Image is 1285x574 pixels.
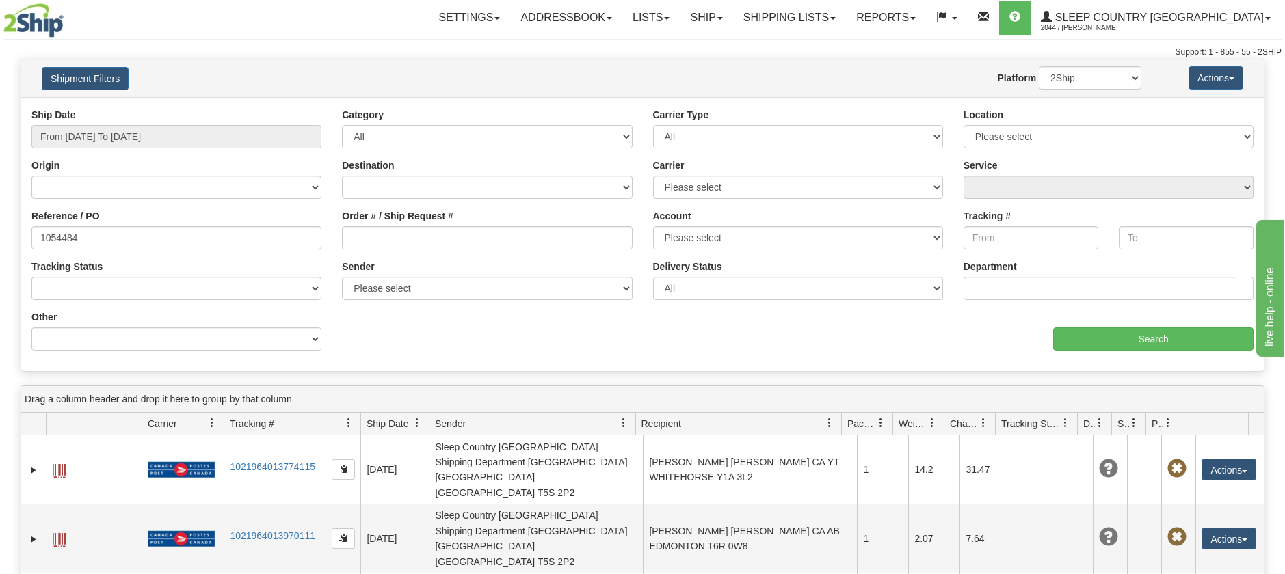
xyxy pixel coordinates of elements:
[643,435,857,504] td: [PERSON_NAME] [PERSON_NAME] CA YT WHITEHORSE Y1A 3L2
[964,209,1011,223] label: Tracking #
[342,159,394,172] label: Destination
[27,532,40,546] a: Expand
[31,260,103,273] label: Tracking Status
[857,504,908,573] td: 1
[342,260,374,273] label: Sender
[908,504,959,573] td: 2.07
[869,411,892,435] a: Packages filter column settings
[31,209,100,223] label: Reference / PO
[964,226,1098,249] input: From
[360,504,429,573] td: [DATE]
[342,209,453,223] label: Order # / Ship Request #
[1117,417,1129,430] span: Shipment Issues
[1083,417,1095,430] span: Delivery Status
[964,159,998,172] label: Service
[406,411,429,435] a: Ship Date filter column settings
[1099,459,1118,478] span: Unknown
[1053,327,1254,351] input: Search
[200,411,224,435] a: Carrier filter column settings
[1156,411,1180,435] a: Pickup Status filter column settings
[972,411,995,435] a: Charge filter column settings
[1152,417,1163,430] span: Pickup Status
[643,504,857,573] td: [PERSON_NAME] [PERSON_NAME] CA AB EDMONTON T6R 0W8
[908,435,959,504] td: 14.2
[1189,66,1243,90] button: Actions
[857,435,908,504] td: 1
[612,411,635,435] a: Sender filter column settings
[230,417,274,430] span: Tracking #
[680,1,732,35] a: Ship
[53,527,66,549] a: Label
[42,67,129,90] button: Shipment Filters
[148,530,215,547] img: 20 - Canada Post
[337,411,360,435] a: Tracking # filter column settings
[148,461,215,478] img: 20 - Canada Post
[959,435,1011,504] td: 31.47
[653,260,722,273] label: Delivery Status
[21,386,1264,413] div: grid grouping header
[653,108,708,122] label: Carrier Type
[31,159,59,172] label: Origin
[653,159,685,172] label: Carrier
[1041,21,1143,35] span: 2044 / [PERSON_NAME]
[846,1,926,35] a: Reports
[3,3,64,38] img: logo2044.jpg
[1202,459,1256,480] button: Actions
[429,504,643,573] td: Sleep Country [GEOGRAPHIC_DATA] Shipping Department [GEOGRAPHIC_DATA] [GEOGRAPHIC_DATA] [GEOGRAPH...
[435,417,466,430] span: Sender
[31,108,76,122] label: Ship Date
[733,1,846,35] a: Shipping lists
[1119,226,1254,249] input: To
[1054,411,1077,435] a: Tracking Status filter column settings
[1202,528,1256,549] button: Actions
[428,1,510,35] a: Settings
[959,504,1011,573] td: 7.64
[1122,411,1145,435] a: Shipment Issues filter column settings
[920,411,944,435] a: Weight filter column settings
[1001,417,1061,430] span: Tracking Status
[997,71,1036,85] label: Platform
[847,417,876,430] span: Packages
[230,461,315,472] a: 1021964013774115
[1099,528,1118,547] span: Unknown
[3,46,1282,58] div: Support: 1 - 855 - 55 - 2SHIP
[332,459,355,480] button: Copy to clipboard
[53,458,66,480] a: Label
[964,260,1017,273] label: Department
[27,463,40,477] a: Expand
[1031,1,1281,35] a: Sleep Country [GEOGRAPHIC_DATA] 2044 / [PERSON_NAME]
[148,417,177,430] span: Carrier
[653,209,691,223] label: Account
[10,8,127,25] div: live help - online
[1254,217,1284,357] iframe: chat widget
[367,417,408,430] span: Ship Date
[641,417,681,430] span: Recipient
[332,528,355,549] button: Copy to clipboard
[230,530,315,541] a: 1021964013970111
[342,108,384,122] label: Category
[1052,12,1264,23] span: Sleep Country [GEOGRAPHIC_DATA]
[31,310,57,324] label: Other
[964,108,1003,122] label: Location
[818,411,841,435] a: Recipient filter column settings
[1167,459,1187,478] span: Pickup Not Assigned
[950,417,979,430] span: Charge
[622,1,680,35] a: Lists
[429,435,643,504] td: Sleep Country [GEOGRAPHIC_DATA] Shipping Department [GEOGRAPHIC_DATA] [GEOGRAPHIC_DATA] [GEOGRAPH...
[510,1,622,35] a: Addressbook
[899,417,927,430] span: Weight
[1088,411,1111,435] a: Delivery Status filter column settings
[360,435,429,504] td: [DATE]
[1167,528,1187,547] span: Pickup Not Assigned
